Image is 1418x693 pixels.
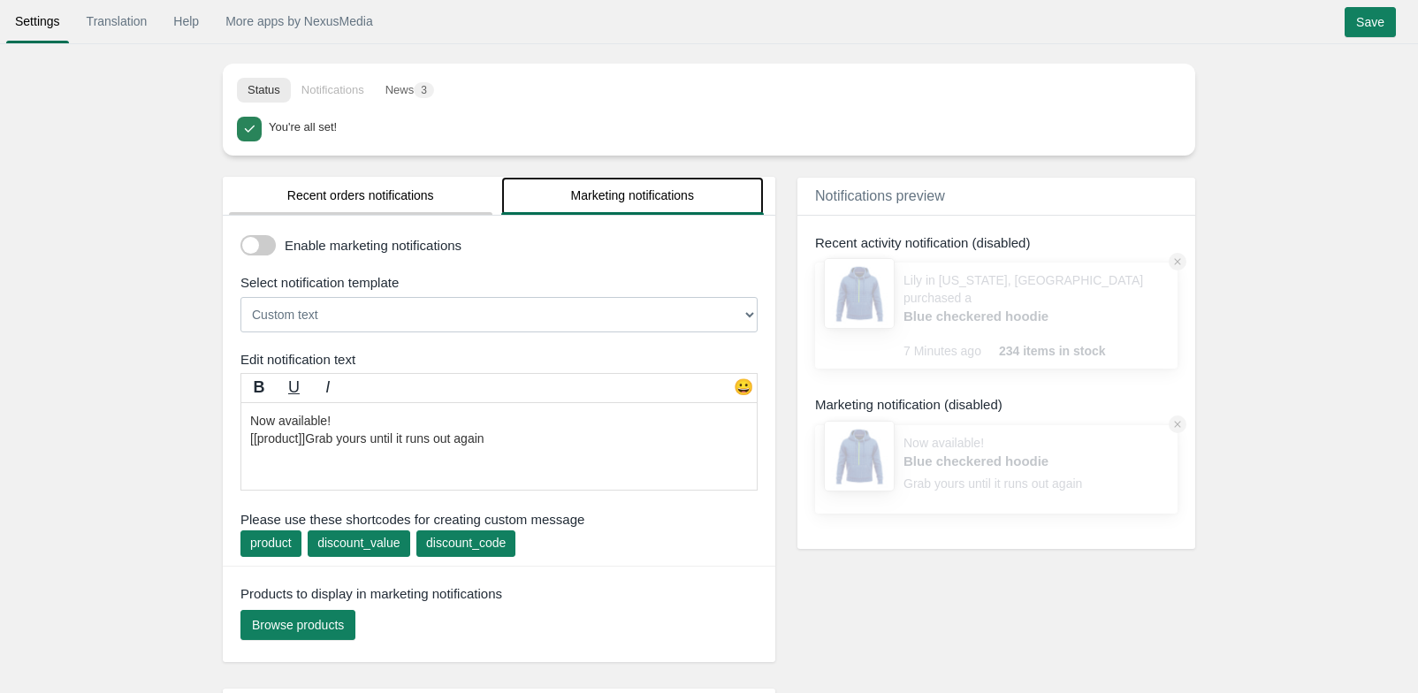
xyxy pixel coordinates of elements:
[903,271,1169,342] div: Lily in [US_STATE], [GEOGRAPHIC_DATA] purchased a
[325,378,330,396] i: I
[317,534,400,552] div: discount_value
[217,5,382,37] a: More apps by NexusMedia
[375,78,445,103] button: News3
[6,5,69,37] a: Settings
[903,307,1089,325] a: Blue checkered hoodie
[426,534,506,552] div: discount_code
[815,188,945,203] span: Notifications preview
[1345,7,1396,37] input: Save
[240,610,355,640] button: Browse products
[229,177,492,215] a: Recent orders notifications
[999,342,1106,360] span: 234 items in stock
[501,177,765,215] a: Marketing notifications
[285,236,753,255] label: Enable marketing notifications
[164,5,208,37] a: Help
[903,434,1089,505] div: Now available! Grab yours until it runs out again
[237,78,291,103] button: Status
[250,534,292,552] div: product
[240,402,758,491] textarea: Now available! [[product]]Grab yours until it runs out again
[227,350,780,369] div: Edit notification text
[240,510,758,529] span: Please use these shortcodes for creating custom message
[824,421,895,491] img: 80x80_sample.jpg
[78,5,156,37] a: Translation
[240,584,502,603] span: Products to display in marketing notifications
[288,378,300,396] u: U
[824,258,895,329] img: 80x80_sample.jpg
[254,378,265,396] b: B
[414,82,434,98] span: 3
[252,618,344,632] span: Browse products
[903,452,1089,470] a: Blue checkered hoodie
[227,273,780,292] div: Select notification template
[903,342,999,360] span: 7 Minutes ago
[730,377,757,403] div: 😀
[269,117,1176,136] div: You're all set!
